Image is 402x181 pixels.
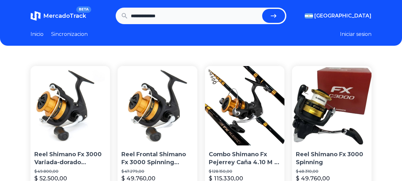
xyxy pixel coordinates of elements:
[121,151,193,166] p: Reel Frontal Shimano Fx 3000 Spinning Variada Pejerrey
[314,12,371,20] span: [GEOGRAPHIC_DATA]
[305,13,313,18] img: Argentina
[121,169,193,174] p: $ 47.279,00
[340,30,371,38] button: Iniciar sesion
[305,12,371,20] button: [GEOGRAPHIC_DATA]
[296,151,368,166] p: Reel Shimano Fx 3000 Spinning
[205,66,284,145] img: Combo Shimano Fx Pejerrey Caña 4.10 M + Reel Shimano Fx 3000
[292,66,371,145] img: Reel Shimano Fx 3000 Spinning
[31,30,44,38] a: Inicio
[31,11,86,21] a: MercadoTrackBETA
[43,12,86,19] span: MercadoTrack
[209,169,281,174] p: $ 128.150,00
[76,6,91,13] span: BETA
[51,30,88,38] a: Sincronizacion
[209,151,281,166] p: Combo Shimano Fx Pejerrey Caña 4.10 M + Reel Shimano Fx 3000
[118,66,197,145] img: Reel Frontal Shimano Fx 3000 Spinning Variada Pejerrey
[34,151,106,166] p: Reel Shimano Fx 3000 Variada-dorado Spinning [GEOGRAPHIC_DATA]
[34,169,106,174] p: $ 49.800,00
[31,66,110,145] img: Reel Shimano Fx 3000 Variada-dorado Spinning Costanera Norte
[31,11,41,21] img: MercadoTrack
[296,169,368,174] p: $ 48.310,00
